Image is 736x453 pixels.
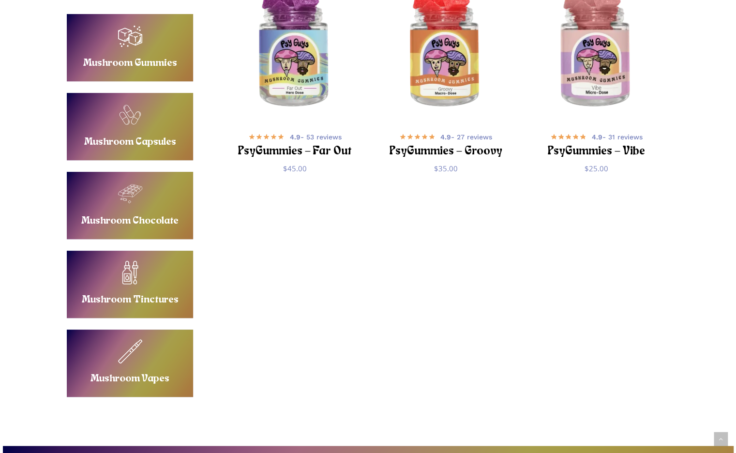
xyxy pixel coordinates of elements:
[585,164,589,173] span: $
[585,164,608,173] bdi: 25.00
[440,132,492,142] span: - 27 reviews
[591,133,602,141] b: 4.9
[236,131,354,156] a: 4.9- 53 reviews PsyGummies – Far Out
[434,164,457,173] bdi: 35.00
[714,432,728,446] a: Back to top
[440,133,451,141] b: 4.9
[289,132,341,142] span: - 53 reviews
[434,164,438,173] span: $
[387,143,505,161] h2: PsyGummies – Groovy
[289,133,300,141] b: 4.9
[283,164,287,173] span: $
[538,131,655,156] a: 4.9- 31 reviews PsyGummies – Vibe
[283,164,307,173] bdi: 45.00
[387,131,505,156] a: 4.9- 27 reviews PsyGummies – Groovy
[591,132,642,142] span: - 31 reviews
[538,143,655,161] h2: PsyGummies – Vibe
[236,143,354,161] h2: PsyGummies – Far Out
